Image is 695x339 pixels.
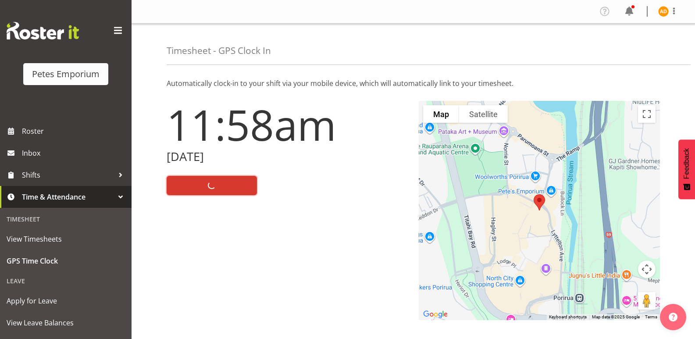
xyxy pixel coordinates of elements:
[167,78,660,89] p: Automatically clock-in to your shift via your mobile device, which will automatically link to you...
[423,105,459,123] button: Show street map
[7,22,79,39] img: Rosterit website logo
[22,146,127,160] span: Inbox
[7,316,125,329] span: View Leave Balances
[22,168,114,182] span: Shifts
[645,314,657,319] a: Terms (opens in new tab)
[638,260,656,278] button: Map camera controls
[2,250,129,272] a: GPS Time Clock
[658,6,669,17] img: amelia-denz7002.jpg
[421,309,450,320] a: Open this area in Google Maps (opens a new window)
[167,101,408,148] h1: 11:58am
[2,290,129,312] a: Apply for Leave
[683,148,691,179] span: Feedback
[167,46,271,56] h4: Timesheet - GPS Clock In
[669,313,677,321] img: help-xxl-2.png
[678,139,695,199] button: Feedback - Show survey
[32,68,100,81] div: Petes Emporium
[2,312,129,334] a: View Leave Balances
[22,125,127,138] span: Roster
[7,294,125,307] span: Apply for Leave
[2,210,129,228] div: Timesheet
[638,292,656,310] button: Drag Pegman onto the map to open Street View
[549,314,587,320] button: Keyboard shortcuts
[638,105,656,123] button: Toggle fullscreen view
[459,105,508,123] button: Show satellite imagery
[167,150,408,164] h2: [DATE]
[2,272,129,290] div: Leave
[592,314,640,319] span: Map data ©2025 Google
[7,232,125,246] span: View Timesheets
[22,190,114,203] span: Time & Attendance
[2,228,129,250] a: View Timesheets
[7,254,125,268] span: GPS Time Clock
[421,309,450,320] img: Google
